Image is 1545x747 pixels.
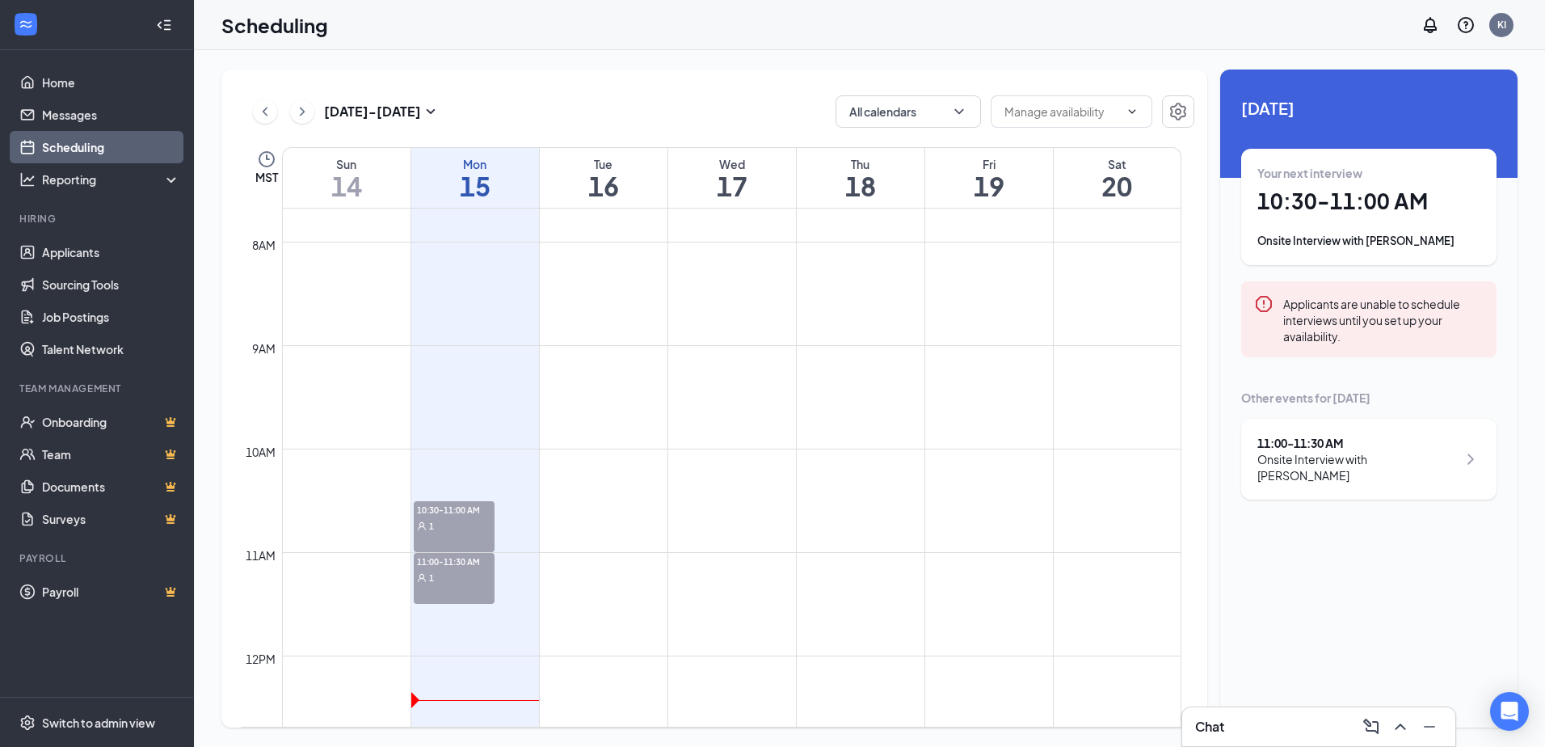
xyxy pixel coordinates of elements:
[294,102,310,121] svg: ChevronRight
[1241,390,1497,406] div: Other events for [DATE]
[797,172,924,200] h1: 18
[42,236,180,268] a: Applicants
[42,66,180,99] a: Home
[290,99,314,124] button: ChevronRight
[1004,103,1119,120] input: Manage availability
[255,169,278,185] span: MST
[540,156,667,172] div: Tue
[1362,717,1381,736] svg: ComposeMessage
[249,236,279,254] div: 8am
[1391,717,1410,736] svg: ChevronUp
[1257,435,1457,451] div: 11:00 - 11:30 AM
[42,301,180,333] a: Job Postings
[19,171,36,188] svg: Analysis
[1054,156,1181,172] div: Sat
[951,103,967,120] svg: ChevronDown
[42,333,180,365] a: Talent Network
[19,715,36,731] svg: Settings
[1490,692,1529,731] div: Open Intercom Messenger
[411,156,539,172] div: Mon
[540,172,667,200] h1: 16
[1283,294,1484,344] div: Applicants are unable to schedule interviews until you set up your availability.
[253,99,277,124] button: ChevronLeft
[1054,172,1181,200] h1: 20
[1420,717,1439,736] svg: Minimize
[156,17,172,33] svg: Collapse
[1054,148,1181,208] a: September 20, 2025
[836,95,981,128] button: All calendarsChevronDown
[797,148,924,208] a: September 18, 2025
[283,172,410,200] h1: 14
[42,503,180,535] a: SurveysCrown
[417,521,427,531] svg: User
[1387,714,1413,740] button: ChevronUp
[1257,451,1457,483] div: Onsite Interview with [PERSON_NAME]
[414,553,495,569] span: 11:00-11:30 AM
[283,148,410,208] a: September 14, 2025
[925,148,1053,208] a: September 19, 2025
[257,102,273,121] svg: ChevronLeft
[1254,294,1273,314] svg: Error
[1497,18,1506,32] div: KI
[42,268,180,301] a: Sourcing Tools
[429,572,434,584] span: 1
[1456,15,1476,35] svg: QuestionInfo
[242,650,279,668] div: 12pm
[42,99,180,131] a: Messages
[257,150,276,169] svg: Clock
[242,443,279,461] div: 10am
[1257,188,1480,215] h1: 10:30 - 11:00 AM
[668,148,796,208] a: September 17, 2025
[242,547,279,564] div: 11am
[1257,165,1480,181] div: Your next interview
[1168,102,1188,121] svg: Settings
[1461,449,1480,469] svg: ChevronRight
[411,172,539,200] h1: 15
[429,521,434,532] span: 1
[221,11,328,39] h1: Scheduling
[421,102,440,121] svg: SmallChevronDown
[18,16,34,32] svg: WorkstreamLogo
[1241,95,1497,120] span: [DATE]
[42,715,155,731] div: Switch to admin view
[925,172,1053,200] h1: 19
[417,573,427,583] svg: User
[42,576,180,608] a: PayrollCrown
[19,382,177,395] div: Team Management
[925,156,1053,172] div: Fri
[1421,15,1440,35] svg: Notifications
[414,501,495,517] span: 10:30-11:00 AM
[19,551,177,565] div: Payroll
[42,471,180,503] a: DocumentsCrown
[42,171,181,188] div: Reporting
[42,131,180,163] a: Scheduling
[249,340,279,357] div: 9am
[797,156,924,172] div: Thu
[283,156,410,172] div: Sun
[1358,714,1384,740] button: ComposeMessage
[540,148,667,208] a: September 16, 2025
[411,148,539,208] a: September 15, 2025
[1126,105,1139,118] svg: ChevronDown
[668,156,796,172] div: Wed
[1257,233,1480,249] div: Onsite Interview with [PERSON_NAME]
[42,438,180,471] a: TeamCrown
[42,406,180,438] a: OnboardingCrown
[1195,718,1224,736] h3: Chat
[668,172,796,200] h1: 17
[19,212,177,226] div: Hiring
[1417,714,1442,740] button: Minimize
[1162,95,1194,128] button: Settings
[324,103,421,120] h3: [DATE] - [DATE]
